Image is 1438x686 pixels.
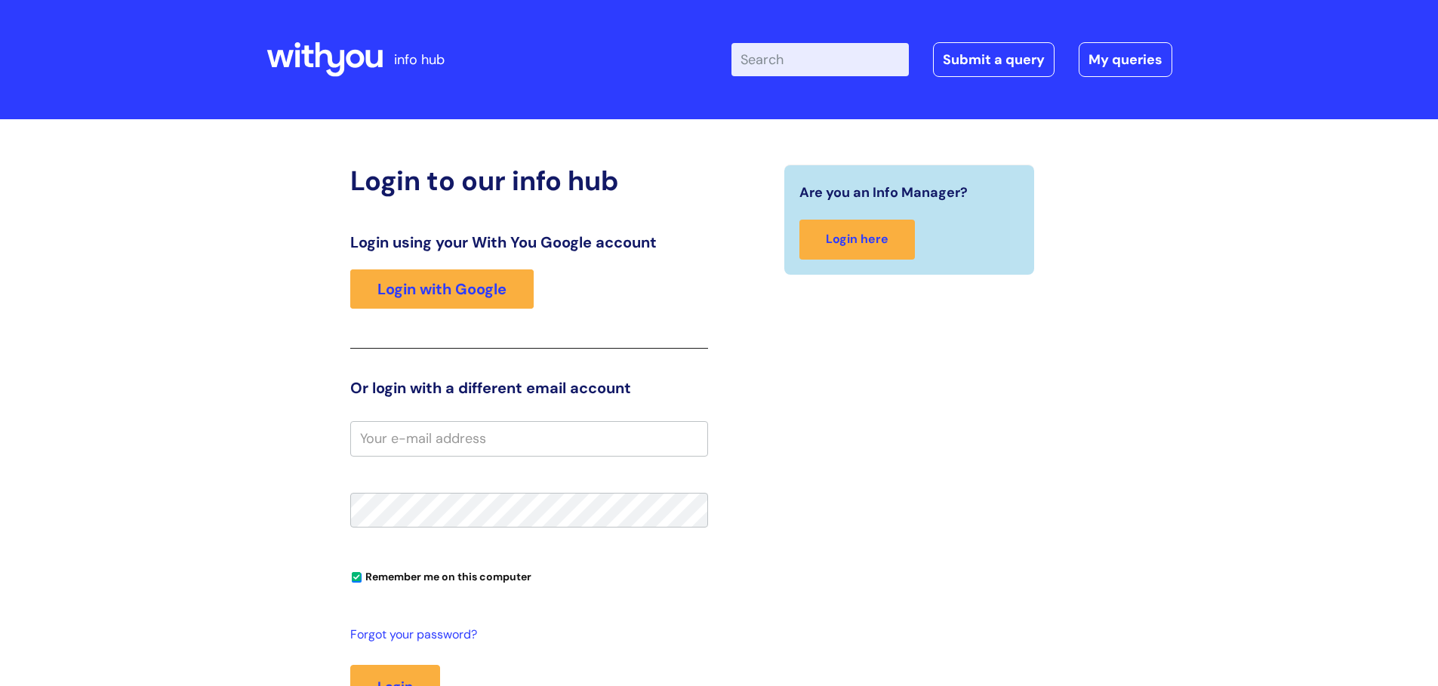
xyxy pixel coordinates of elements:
a: Submit a query [933,42,1055,77]
a: Login here [799,220,915,260]
h3: Or login with a different email account [350,379,708,397]
span: Are you an Info Manager? [799,180,968,205]
a: Login with Google [350,269,534,309]
p: info hub [394,48,445,72]
label: Remember me on this computer [350,567,531,583]
a: My queries [1079,42,1172,77]
a: Forgot your password? [350,624,701,646]
input: Remember me on this computer [352,573,362,583]
input: Your e-mail address [350,421,708,456]
h3: Login using your With You Google account [350,233,708,251]
div: You can uncheck this option if you're logging in from a shared device [350,564,708,588]
h2: Login to our info hub [350,165,708,197]
input: Search [731,43,909,76]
